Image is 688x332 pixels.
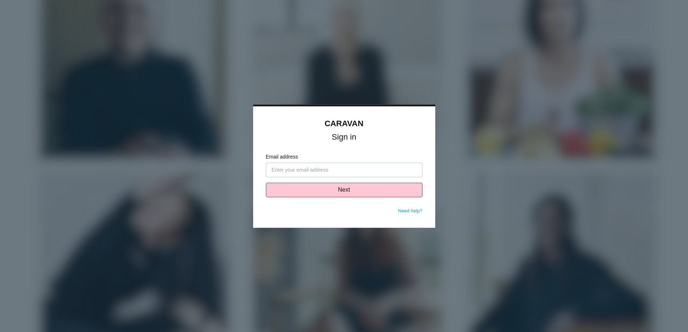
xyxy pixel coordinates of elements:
a: CARAVAN [325,119,363,128]
button: Next [266,183,422,197]
h1: Sign in [266,134,422,140]
label: Email address [266,153,422,161]
a: Need help? [398,208,422,213]
input: Enter your email address [266,163,422,177]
